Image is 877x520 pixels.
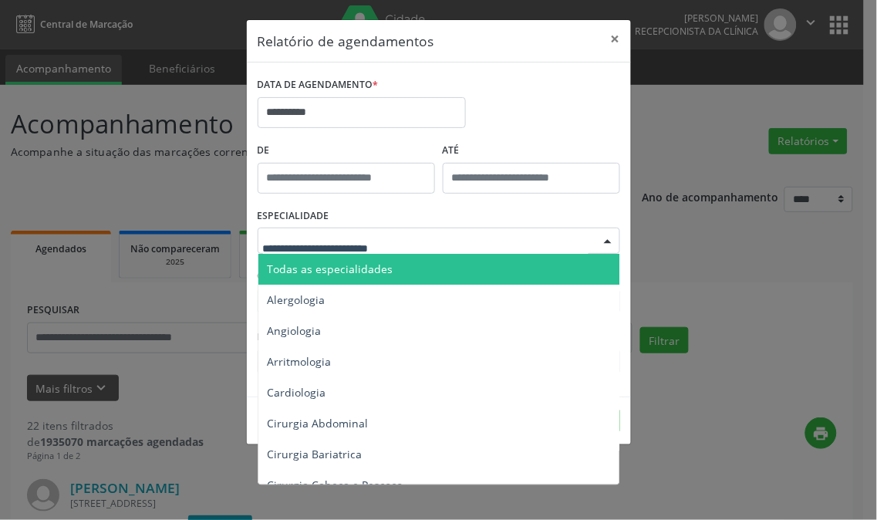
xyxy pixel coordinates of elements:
span: Cirurgia Abdominal [268,416,369,431]
label: ESPECIALIDADE [258,204,329,228]
label: De [258,139,435,163]
label: ATÉ [443,139,620,163]
span: Cirurgia Bariatrica [268,447,363,461]
span: Cardiologia [268,385,326,400]
span: Arritmologia [268,354,332,369]
span: Todas as especialidades [268,262,393,276]
label: DATA DE AGENDAMENTO [258,73,379,97]
span: Angiologia [268,323,322,338]
span: Alergologia [268,292,326,307]
button: Close [600,20,631,58]
span: Cirurgia Cabeça e Pescoço [268,478,403,492]
h5: Relatório de agendamentos [258,31,434,51]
